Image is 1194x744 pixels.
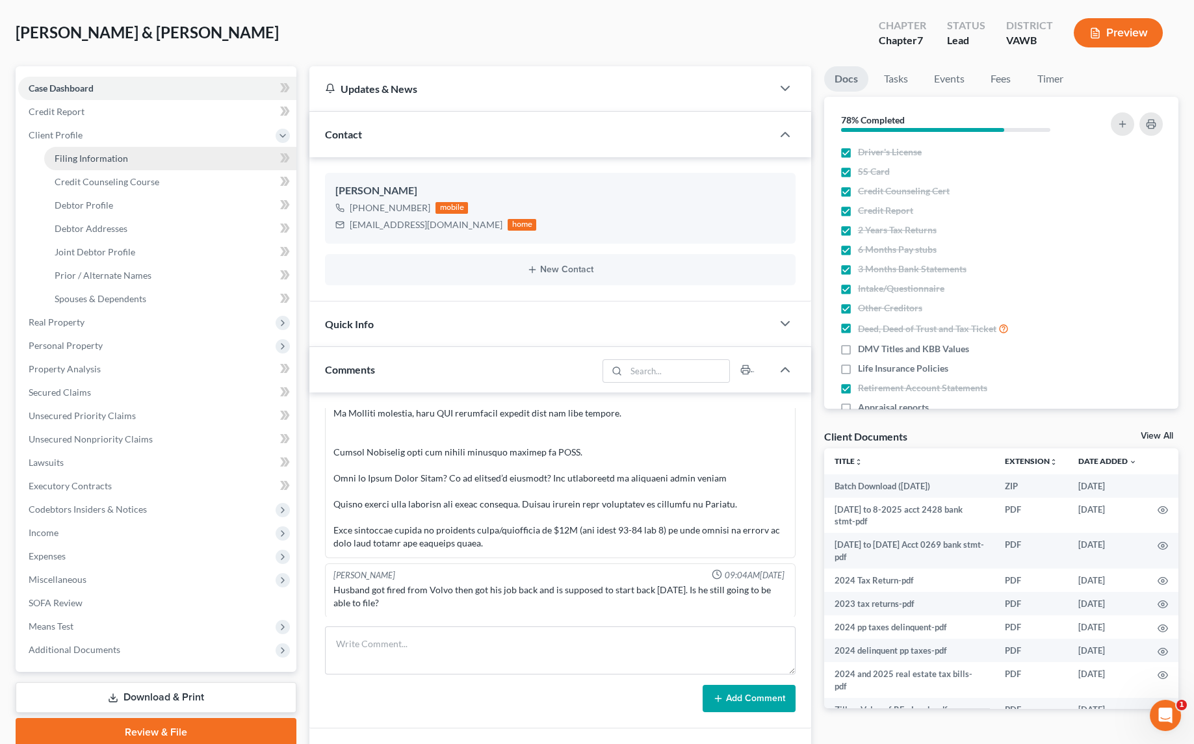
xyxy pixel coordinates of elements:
span: [PERSON_NAME] & [PERSON_NAME] [16,23,279,42]
td: 2024 and 2025 real estate tax bills-pdf [824,662,994,698]
td: 2024 Tax Return-pdf [824,569,994,592]
td: PDF [994,639,1068,662]
td: [DATE] [1068,662,1147,698]
span: Secured Claims [29,387,91,398]
a: View All [1141,431,1173,441]
a: Lawsuits [18,451,296,474]
a: Debtor Profile [44,194,296,217]
button: New Contact [335,264,785,275]
input: Search... [626,360,729,382]
a: Spouses & Dependents [44,287,296,311]
span: Real Property [29,316,84,327]
td: PDF [994,698,1068,721]
a: Fees [980,66,1022,92]
div: [PERSON_NAME] [333,569,395,582]
button: Add Comment [703,685,796,712]
div: VAWB [1006,33,1053,48]
a: Events [924,66,975,92]
span: Expenses [29,550,66,561]
td: PDF [994,569,1068,592]
span: Appraisal reports [858,401,929,414]
span: Comments [325,363,375,376]
td: PDF [994,662,1068,698]
span: Retirement Account Statements [858,381,987,394]
iframe: Intercom live chat [1150,700,1181,731]
span: Unsecured Nonpriority Claims [29,433,153,444]
span: Deed, Deed of Trust and Tax Ticket [858,322,996,335]
span: Contact [325,128,362,140]
span: Debtor Profile [55,199,113,211]
td: [DATE] [1068,698,1147,721]
a: Debtor Addresses [44,217,296,240]
div: [PHONE_NUMBER] [350,201,430,214]
span: Life Insurance Policies [858,362,948,375]
span: Personal Property [29,340,103,351]
span: Income [29,527,58,538]
i: expand_more [1129,458,1137,466]
td: [DATE] to [DATE] Acct 0269 bank stmt-pdf [824,533,994,569]
span: Credit Report [29,106,84,117]
span: Additional Documents [29,644,120,655]
strong: 78% Completed [841,114,905,125]
td: 2024 pp taxes delinquent-pdf [824,615,994,639]
a: Executory Contracts [18,474,296,498]
span: 2 Years Tax Returns [858,224,937,237]
a: Docs [824,66,868,92]
a: Titleunfold_more [835,456,863,466]
span: Lawsuits [29,457,64,468]
a: Unsecured Nonpriority Claims [18,428,296,451]
div: District [1006,18,1053,33]
td: ZIP [994,474,1068,498]
span: Credit Report [858,204,913,217]
td: [DATE] [1068,639,1147,662]
a: Tasks [874,66,918,92]
a: Date Added expand_more [1078,456,1137,466]
button: Preview [1074,18,1163,47]
td: PDF [994,533,1068,569]
div: [PERSON_NAME] [335,183,785,199]
a: Credit Report [18,100,296,123]
span: 3 Months Bank Statements [858,263,967,276]
a: Download & Print [16,682,296,713]
a: Timer [1027,66,1074,92]
span: Filing Information [55,153,128,164]
a: Credit Counseling Course [44,170,296,194]
span: Quick Info [325,318,374,330]
td: Zillow Value of RE - Lamb-pdf [824,698,994,721]
span: Executory Contracts [29,480,112,491]
span: SOFA Review [29,597,83,608]
div: [EMAIL_ADDRESS][DOMAIN_NAME] [350,218,502,231]
i: unfold_more [1050,458,1058,466]
div: mobile [435,202,468,214]
a: Joint Debtor Profile [44,240,296,264]
span: Codebtors Insiders & Notices [29,504,147,515]
div: home [508,219,536,231]
td: 2024 delinquent pp taxes-pdf [824,639,994,662]
a: Prior / Alternate Names [44,264,296,287]
span: Credit Counseling Course [55,176,159,187]
div: Status [947,18,985,33]
span: Intake/Questionnaire [858,282,944,295]
div: Chapter [879,18,926,33]
span: DMV Titles and KBB Values [858,342,969,355]
span: Property Analysis [29,363,101,374]
div: Chapter [879,33,926,48]
span: Miscellaneous [29,574,86,585]
td: [DATE] [1068,498,1147,533]
div: Husband got fired from Volvo then got his job back and is supposed to start back [DATE]. Is he st... [333,584,786,609]
td: [DATE] [1068,615,1147,639]
span: Credit Counseling Cert [858,185,950,198]
div: Client Documents [824,430,907,443]
td: Batch Download ([DATE]) [824,474,994,498]
span: Means Test [29,621,73,632]
td: 2023 tax returns-pdf [824,592,994,615]
a: Filing Information [44,147,296,170]
span: Debtor Addresses [55,223,127,234]
span: Spouses & Dependents [55,293,146,304]
td: [DATE] [1068,592,1147,615]
span: 09:04AM[DATE] [725,569,785,582]
span: Unsecured Priority Claims [29,410,136,421]
span: Client Profile [29,129,83,140]
i: unfold_more [855,458,863,466]
span: Prior / Alternate Names [55,270,151,281]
